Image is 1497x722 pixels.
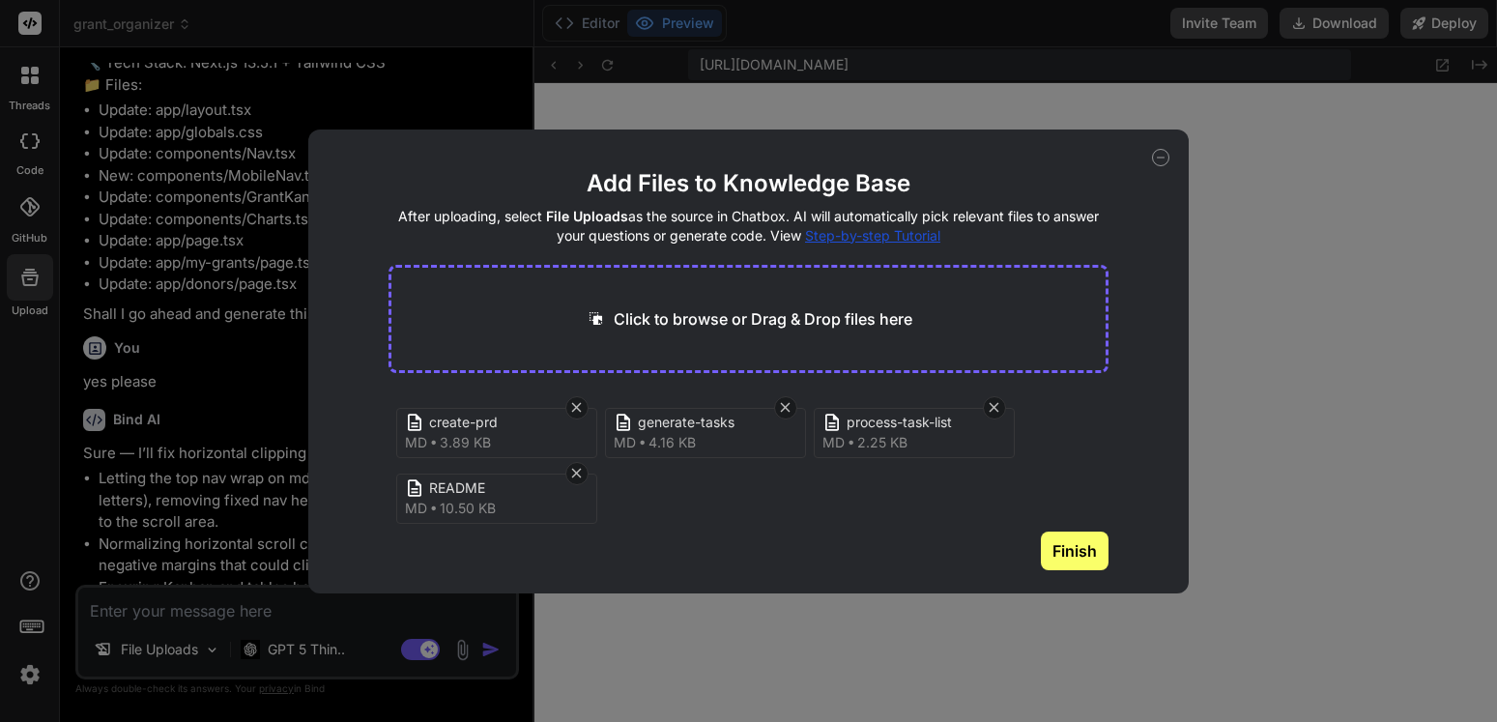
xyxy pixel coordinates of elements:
[805,227,940,244] span: Step-by-step Tutorial
[614,307,912,331] p: Click to browse or Drag & Drop files here
[638,413,792,433] span: generate-tasks
[847,413,1001,433] span: process-task-list
[614,433,636,452] span: md
[429,478,584,499] span: README
[405,499,427,518] span: md
[648,433,696,452] span: 4.16 KB
[1041,532,1108,570] button: Finish
[405,433,427,452] span: md
[440,499,496,518] span: 10.50 KB
[822,433,845,452] span: md
[389,207,1108,245] h4: After uploading, select as the source in Chatbox. AI will automatically pick relevant files to an...
[429,413,584,433] span: create-prd
[546,208,628,224] span: File Uploads
[440,433,491,452] span: 3.89 KB
[389,168,1108,199] h2: Add Files to Knowledge Base
[857,433,907,452] span: 2.25 KB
